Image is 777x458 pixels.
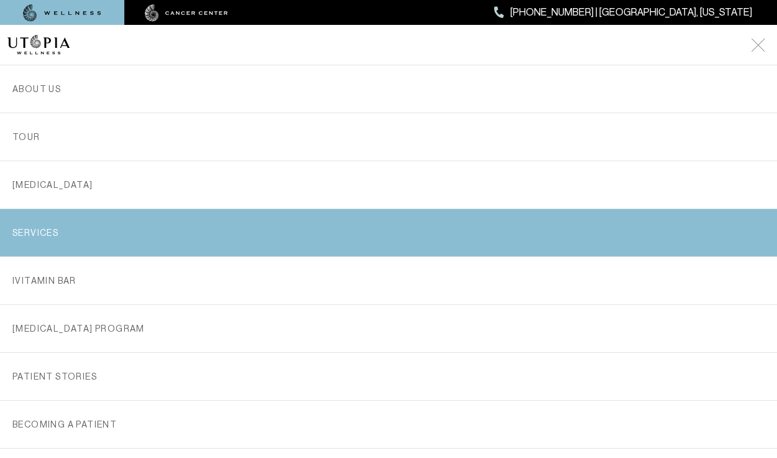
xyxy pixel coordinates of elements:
[12,65,765,113] a: ABOUT US
[12,353,765,400] a: PATIENT STORIES
[145,4,228,22] img: cancer center
[494,4,752,21] a: [PHONE_NUMBER] | [GEOGRAPHIC_DATA], [US_STATE]
[12,257,765,304] a: iVitamin Bar
[12,209,765,256] a: SERVICES
[7,35,70,55] img: logo
[510,4,752,21] span: [PHONE_NUMBER] | [GEOGRAPHIC_DATA], [US_STATE]
[12,305,765,352] a: [MEDICAL_DATA] PROGRAM
[12,401,765,448] a: Becoming a Patient
[12,161,765,208] a: [MEDICAL_DATA]
[751,38,765,52] img: icon-hamburger
[23,4,101,22] img: wellness
[12,113,765,161] a: TOUR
